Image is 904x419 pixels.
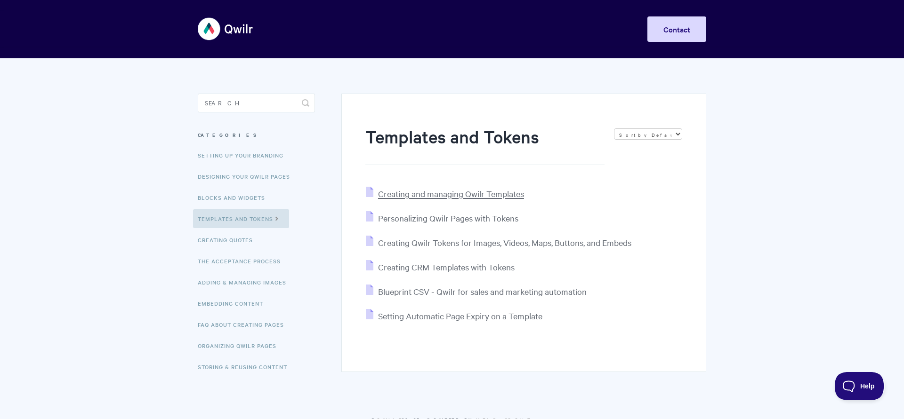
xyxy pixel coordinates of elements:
a: Templates and Tokens [193,209,289,228]
a: Blueprint CSV - Qwilr for sales and marketing automation [366,286,587,297]
a: Organizing Qwilr Pages [198,336,283,355]
span: Setting Automatic Page Expiry on a Template [378,310,542,321]
a: Blocks and Widgets [198,188,272,207]
span: Creating CRM Templates with Tokens [378,261,515,272]
iframe: Toggle Customer Support [835,372,885,400]
a: Setting up your Branding [198,146,291,165]
select: Page reloads on selection [614,128,682,140]
h1: Templates and Tokens [365,125,605,165]
img: Qwilr Help Center [198,11,254,47]
a: FAQ About Creating Pages [198,315,291,334]
h3: Categories [198,126,315,143]
a: Setting Automatic Page Expiry on a Template [366,310,542,321]
span: Creating and managing Qwilr Templates [378,188,524,199]
a: Creating Quotes [198,230,260,249]
span: Blueprint CSV - Qwilr for sales and marketing automation [378,286,587,297]
span: Personalizing Qwilr Pages with Tokens [378,213,518,223]
a: Designing Your Qwilr Pages [198,167,297,186]
a: Creating Qwilr Tokens for Images, Videos, Maps, Buttons, and Embeds [366,237,631,248]
a: Contact [647,16,706,42]
a: Creating and managing Qwilr Templates [366,188,524,199]
a: Personalizing Qwilr Pages with Tokens [366,213,518,223]
a: Adding & Managing Images [198,273,293,292]
span: Creating Qwilr Tokens for Images, Videos, Maps, Buttons, and Embeds [378,237,631,248]
a: The Acceptance Process [198,252,288,270]
a: Creating CRM Templates with Tokens [366,261,515,272]
a: Embedding Content [198,294,270,313]
a: Storing & Reusing Content [198,357,294,376]
input: Search [198,94,315,112]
